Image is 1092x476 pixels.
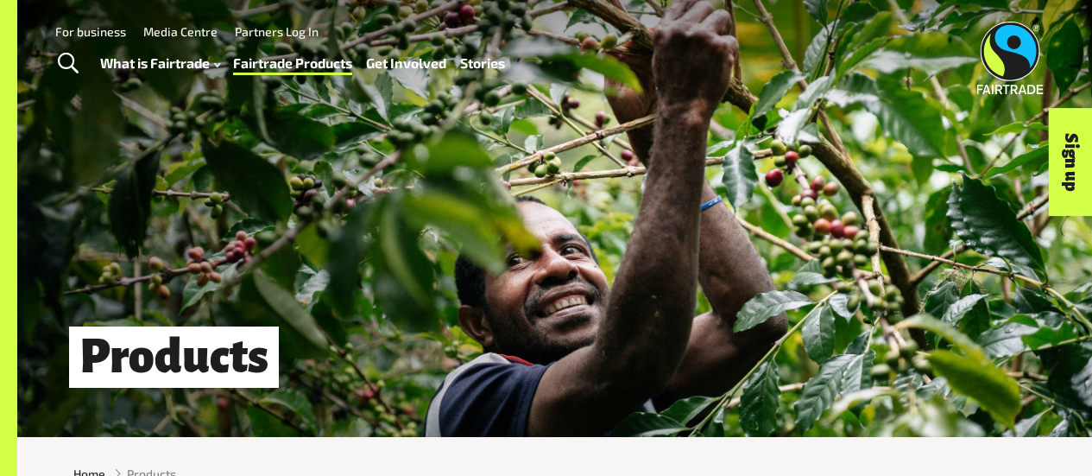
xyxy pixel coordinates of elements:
[47,42,89,86] a: Toggle Search
[233,51,352,75] a: Fairtrade Products
[143,24,218,39] a: Media Centre
[366,51,446,75] a: Get Involved
[977,22,1044,94] img: Fairtrade Australia New Zealand logo
[100,51,220,75] a: What is Fairtrade
[235,24,319,39] a: Partners Log In
[69,327,279,388] h1: Products
[460,51,505,75] a: Stories
[55,24,126,39] a: For business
